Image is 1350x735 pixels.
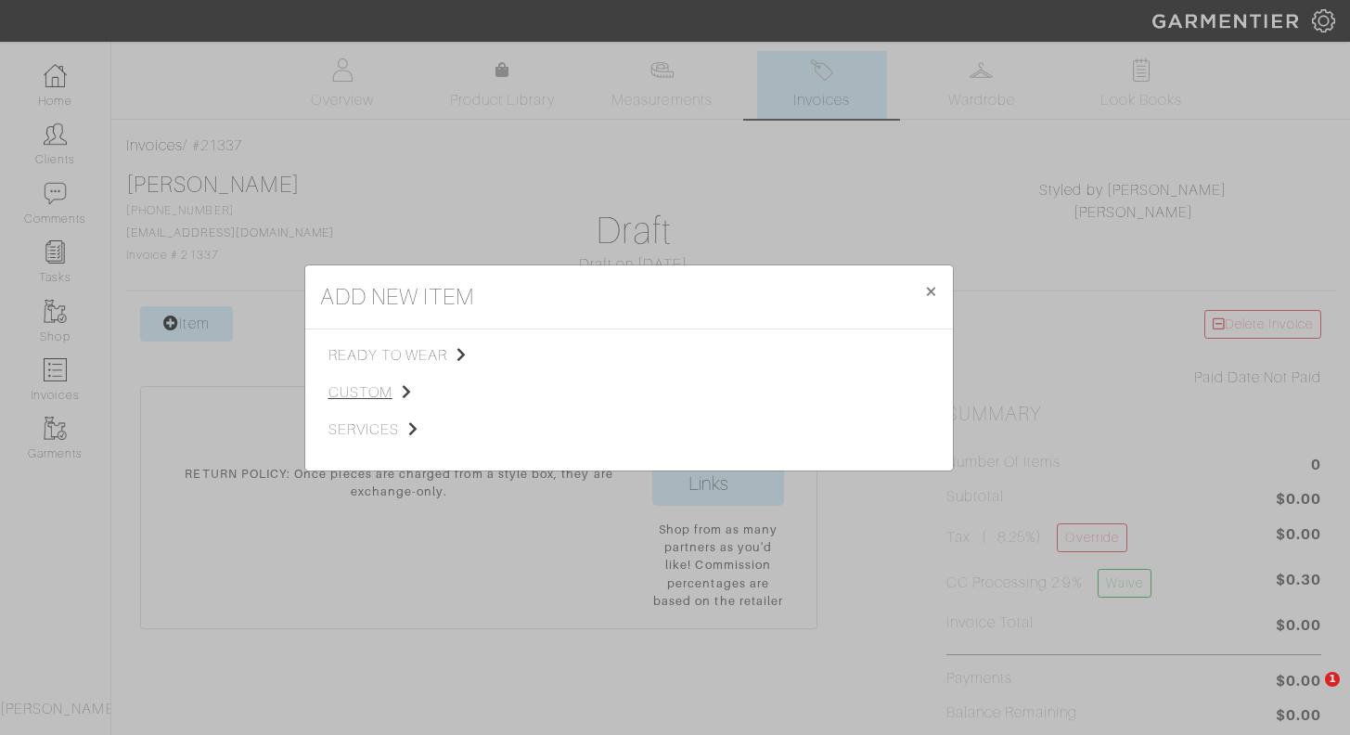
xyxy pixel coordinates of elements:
[1325,672,1340,687] span: 1
[328,419,515,441] span: services
[328,344,515,367] span: ready to wear
[1287,672,1331,716] iframe: Intercom live chat
[328,381,515,404] span: custom
[924,278,938,303] span: ×
[320,280,475,314] h4: add new item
